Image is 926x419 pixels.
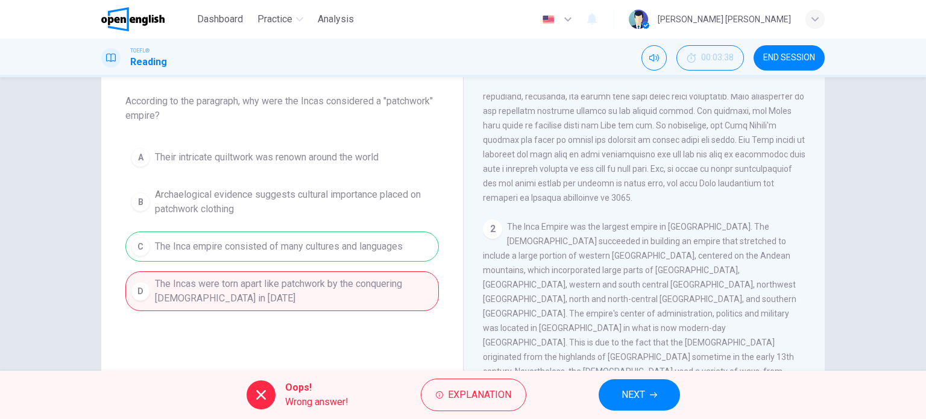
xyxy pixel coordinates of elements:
[285,380,348,395] span: Oops!
[676,45,744,71] button: 00:03:38
[318,12,354,27] span: Analysis
[541,15,556,24] img: en
[641,45,667,71] div: Mute
[483,219,502,239] div: 2
[130,46,150,55] span: TOEFL®
[629,10,648,29] img: Profile picture
[676,45,744,71] div: Hide
[763,53,815,63] span: END SESSION
[285,395,348,409] span: Wrong answer!
[130,55,167,69] h1: Reading
[101,7,192,31] a: OpenEnglish logo
[313,8,359,30] button: Analysis
[754,45,825,71] button: END SESSION
[253,8,308,30] button: Practice
[701,53,734,63] span: 00:03:38
[421,379,526,411] button: Explanation
[192,8,248,30] button: Dashboard
[257,12,292,27] span: Practice
[658,12,791,27] div: [PERSON_NAME] [PERSON_NAME]
[599,379,680,411] button: NEXT
[125,94,439,123] span: According to the paragraph, why were the Incas considered a "patchwork" empire?
[101,7,165,31] img: OpenEnglish logo
[622,386,645,403] span: NEXT
[448,386,511,403] span: Explanation
[197,12,243,27] span: Dashboard
[483,222,796,405] span: The Inca Empire was the largest empire in [GEOGRAPHIC_DATA]. The [DEMOGRAPHIC_DATA] succeeded in ...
